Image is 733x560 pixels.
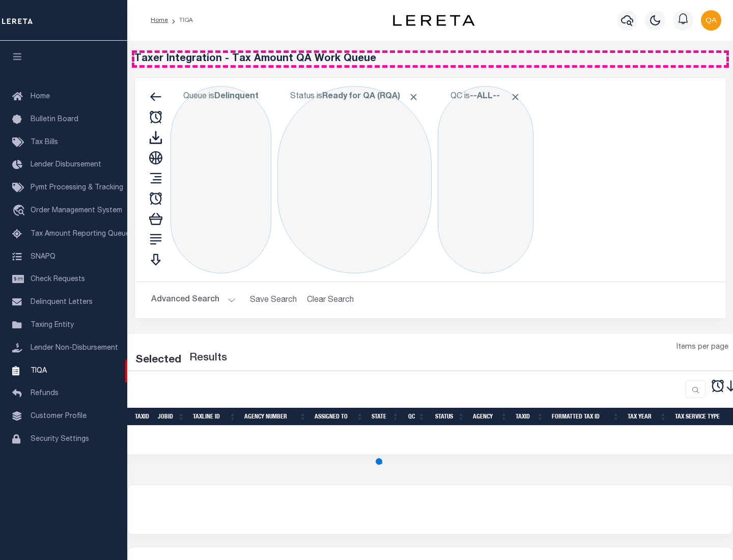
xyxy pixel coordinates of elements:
[701,10,721,31] img: svg+xml;base64,PHN2ZyB4bWxucz0iaHR0cDovL3d3dy53My5vcmcvMjAwMC9zdmciIHBvaW50ZXItZXZlbnRzPSJub25lIi...
[393,15,474,26] img: logo-dark.svg
[31,413,87,420] span: Customer Profile
[31,207,122,214] span: Order Management System
[151,290,236,310] button: Advanced Search
[624,408,671,426] th: Tax Year
[134,53,726,65] h5: Taxer Integration - Tax Amount QA Work Queue
[429,408,469,426] th: Status
[510,92,521,102] span: Click to Remove
[512,408,548,426] th: TaxID
[469,408,512,426] th: Agency
[31,161,101,169] span: Lender Disbursement
[31,231,130,238] span: Tax Amount Reporting Queue
[277,86,432,273] div: Click to Edit
[368,408,403,426] th: State
[548,408,624,426] th: Formatted Tax ID
[31,345,118,352] span: Lender Non-Disbursement
[244,290,303,310] button: Save Search
[676,342,728,353] span: Items per page
[214,93,259,101] b: Delinquent
[31,253,55,260] span: SNAPQ
[240,408,311,426] th: Agency Number
[171,86,271,273] div: Click to Edit
[31,322,74,329] span: Taxing Entity
[31,390,59,397] span: Refunds
[135,352,181,369] div: Selected
[31,116,78,123] span: Bulletin Board
[403,408,429,426] th: QC
[470,93,500,101] b: --ALL--
[154,408,189,426] th: JobID
[189,408,240,426] th: TaxLine ID
[31,139,58,146] span: Tax Bills
[168,16,193,25] li: TIQA
[31,276,85,283] span: Check Requests
[311,408,368,426] th: Assigned To
[438,86,533,273] div: Click to Edit
[12,205,29,218] i: travel_explore
[31,299,93,306] span: Delinquent Letters
[408,92,419,102] span: Click to Remove
[322,93,419,101] b: Ready for QA (RQA)
[31,367,47,374] span: TIQA
[151,17,168,23] a: Home
[31,93,50,100] span: Home
[131,408,154,426] th: TaxID
[303,290,358,310] button: Clear Search
[31,436,89,443] span: Security Settings
[189,350,227,367] label: Results
[31,184,123,191] span: Pymt Processing & Tracking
